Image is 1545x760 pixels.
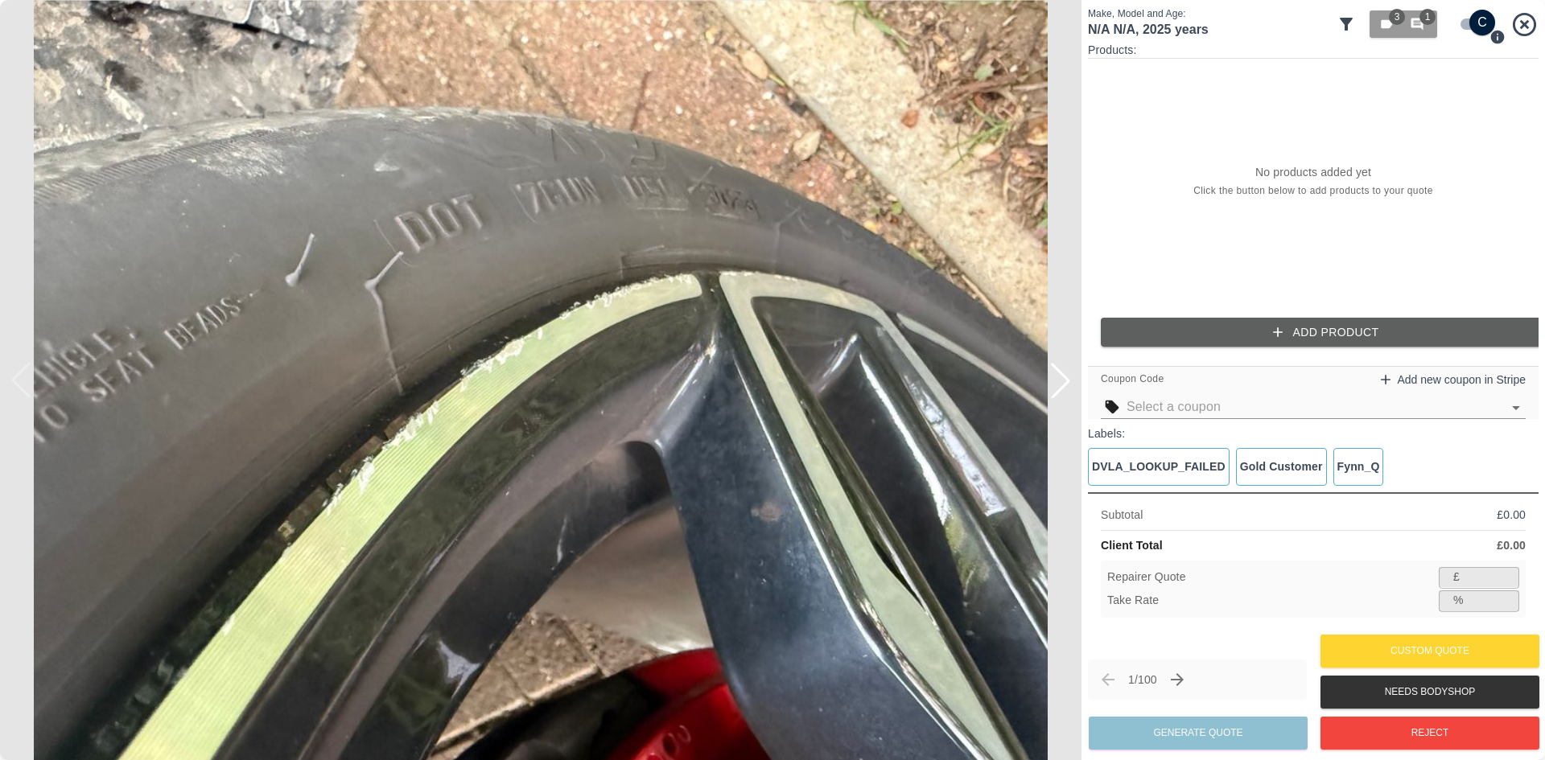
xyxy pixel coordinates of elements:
button: 31 [1370,10,1437,38]
p: Repairer Quote [1107,569,1186,585]
p: Subtotal [1101,507,1143,524]
p: Fynn_Q [1337,458,1380,475]
p: £ 0.00 [1497,507,1526,524]
span: Coupon Code [1101,372,1164,388]
span: Previous claim (← or ↑) [1094,666,1122,693]
span: Next/Skip claim (→ or ↓) [1164,666,1191,693]
p: £ 0.00 [1497,537,1526,554]
p: Take Rate [1107,592,1159,609]
button: Reject [1320,717,1539,750]
span: 3 [1389,9,1405,25]
p: Labels: [1088,425,1539,442]
p: Gold Customer [1240,458,1323,475]
p: £ [1453,569,1460,585]
span: Click the button below to add products to your quote [1193,183,1433,199]
svg: Press Q to switch [1489,29,1506,45]
h1: N/A N/A , 2025 years [1088,21,1330,38]
button: Open [1505,396,1527,419]
button: Next claim [1164,666,1191,693]
p: Products: [1088,42,1539,58]
p: % [1453,592,1464,609]
a: Add new coupon in Stripe [1378,370,1526,389]
p: Client Total [1101,537,1163,554]
input: Select a coupon [1127,396,1502,418]
p: No products added yet [1255,164,1371,180]
p: 1 / 100 [1128,672,1157,688]
span: 1 [1419,9,1436,25]
button: Custom Quote [1320,635,1539,668]
button: Needs Bodyshop [1320,676,1539,709]
p: DVLA_LOOKUP_FAILED [1092,458,1226,475]
p: Make, Model and Age: [1088,6,1330,21]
